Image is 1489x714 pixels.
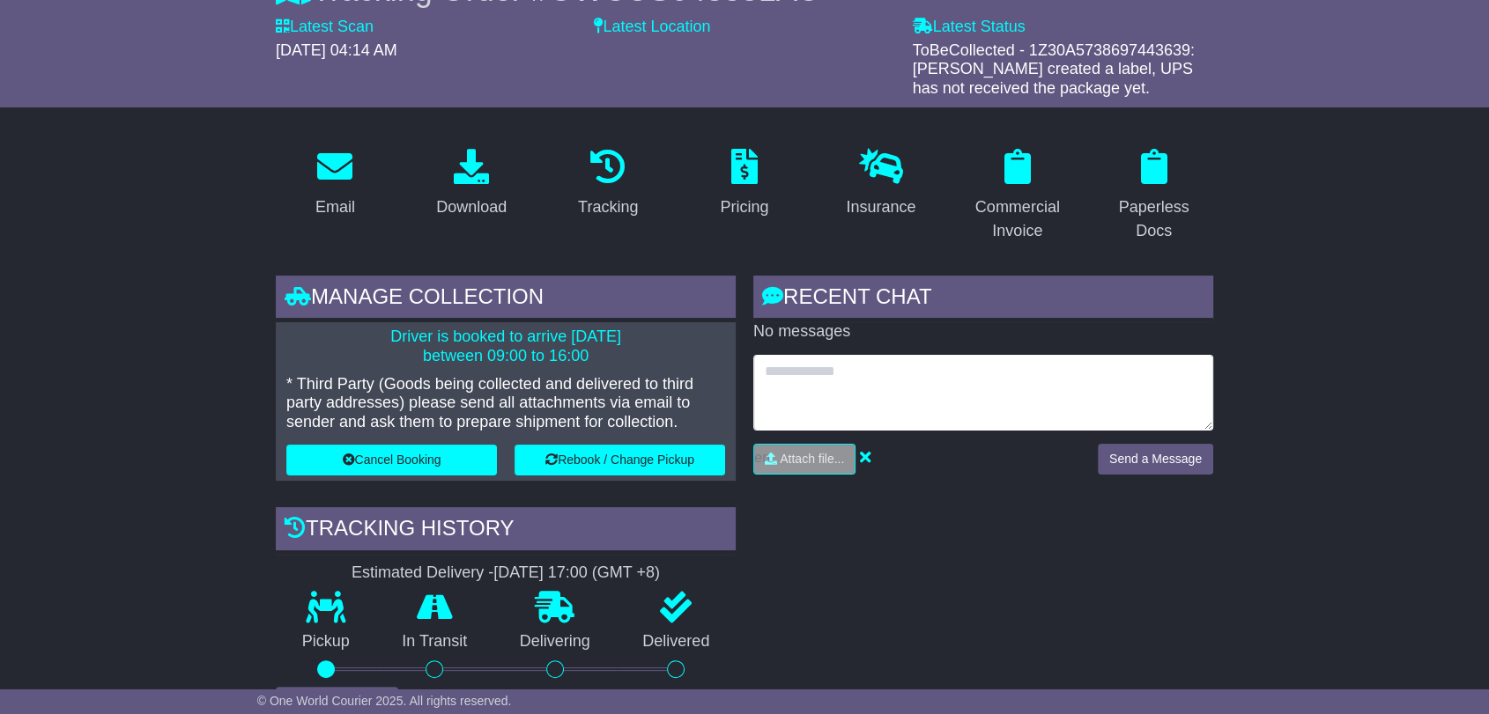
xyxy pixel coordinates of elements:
[286,375,725,432] p: * Third Party (Goods being collected and delivered to third party addresses) please send all atta...
[1106,195,1202,243] div: Paperless Docs
[1094,143,1213,249] a: Paperless Docs
[958,143,1077,249] a: Commercial Invoice
[276,41,397,59] span: [DATE] 04:14 AM
[567,143,649,225] a: Tracking
[276,632,376,651] p: Pickup
[969,195,1065,243] div: Commercial Invoice
[913,41,1195,97] span: ToBeCollected - 1Z30A5738697443639: [PERSON_NAME] created a label, UPS has not received the packa...
[834,143,927,225] a: Insurance
[276,276,736,323] div: Manage collection
[286,328,725,365] p: Driver is booked to arrive [DATE] between 09:00 to 16:00
[594,18,710,37] label: Latest Location
[304,143,367,225] a: Email
[276,507,736,555] div: Tracking history
[425,143,518,225] a: Download
[515,445,725,475] button: Rebook / Change Pickup
[720,195,768,219] div: Pricing
[376,632,494,651] p: In Transit
[276,18,374,37] label: Latest Scan
[493,563,660,583] div: [DATE] 17:00 (GMT +8)
[913,18,1026,37] label: Latest Status
[617,632,737,651] p: Delivered
[708,143,780,225] a: Pricing
[276,563,736,583] div: Estimated Delivery -
[436,195,507,219] div: Download
[578,195,638,219] div: Tracking
[315,195,355,219] div: Email
[753,322,1213,342] p: No messages
[1098,444,1213,475] button: Send a Message
[846,195,915,219] div: Insurance
[286,445,497,475] button: Cancel Booking
[493,632,617,651] p: Delivering
[753,276,1213,323] div: RECENT CHAT
[257,694,512,708] span: © One World Courier 2025. All rights reserved.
